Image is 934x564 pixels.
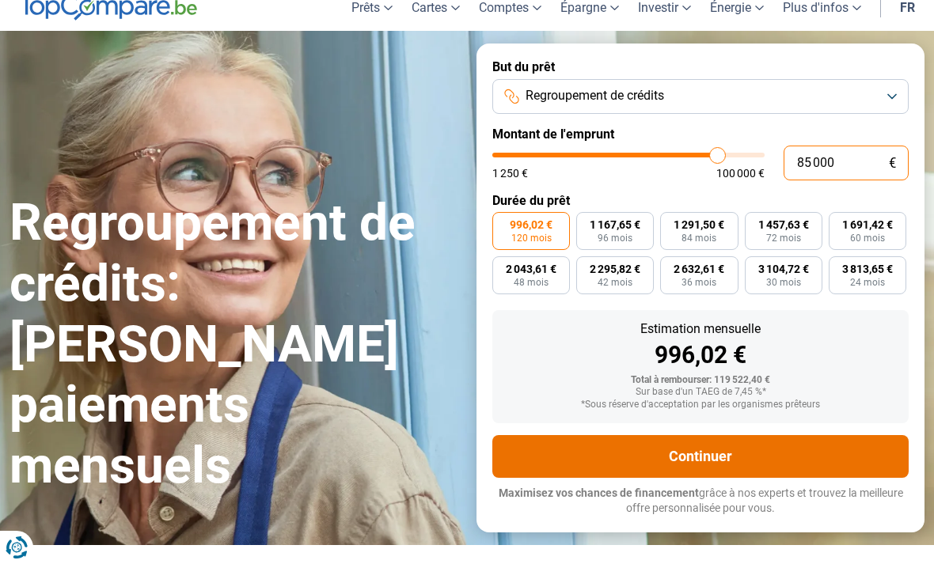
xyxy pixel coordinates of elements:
span: 3 104,72 € [758,263,809,274]
span: 36 mois [682,278,716,287]
p: grâce à nos experts et trouvez la meilleure offre personnalisée pour vous. [492,486,909,517]
span: 3 813,65 € [842,263,893,274]
span: 2 295,82 € [590,263,640,274]
div: Total à rembourser: 119 522,40 € [505,375,896,386]
span: Regroupement de crédits [526,87,664,104]
span: 120 mois [511,233,552,243]
span: 1 457,63 € [758,219,809,230]
div: 996,02 € [505,343,896,367]
span: 72 mois [766,233,801,243]
span: 2 632,61 € [674,263,724,274]
h1: Regroupement de crédits: [PERSON_NAME] paiements mensuels [9,193,458,497]
label: Durée du prêt [492,193,909,208]
span: Maximisez vos chances de financement [499,486,699,499]
span: € [889,157,896,170]
span: 48 mois [514,278,549,287]
span: 24 mois [850,278,885,287]
span: 1 691,42 € [842,219,893,230]
label: Montant de l'emprunt [492,127,909,142]
span: 996,02 € [510,219,552,230]
span: 30 mois [766,278,801,287]
div: *Sous réserve d'acceptation par les organismes prêteurs [505,399,896,411]
button: Continuer [492,435,909,478]
span: 1 250 € [492,168,528,179]
span: 60 mois [850,233,885,243]
label: But du prêt [492,59,909,74]
button: Regroupement de crédits [492,79,909,114]
span: 2 043,61 € [506,263,556,274]
span: 96 mois [598,233,632,243]
span: 1 291,50 € [674,219,724,230]
span: 100 000 € [716,168,765,179]
span: 42 mois [598,278,632,287]
span: 84 mois [682,233,716,243]
div: Sur base d'un TAEG de 7,45 %* [505,387,896,398]
div: Estimation mensuelle [505,323,896,335]
span: 1 167,65 € [590,219,640,230]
